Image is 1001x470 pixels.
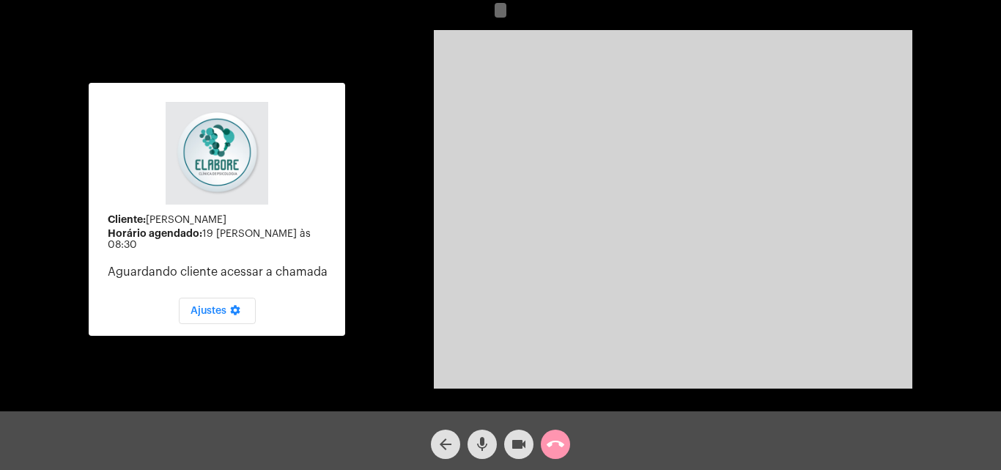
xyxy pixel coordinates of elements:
[179,298,256,324] button: Ajustes
[108,228,333,251] div: 19 [PERSON_NAME] às 08:30
[108,265,333,279] p: Aguardando cliente acessar a chamada
[166,102,268,205] img: 4c6856f8-84c7-1050-da6c-cc5081a5dbaf.jpg
[510,436,528,453] mat-icon: videocam
[191,306,244,316] span: Ajustes
[108,214,333,226] div: [PERSON_NAME]
[108,214,146,224] strong: Cliente:
[108,228,202,238] strong: Horário agendado:
[226,304,244,322] mat-icon: settings
[437,436,454,453] mat-icon: arrow_back
[547,436,564,453] mat-icon: call_end
[473,436,491,453] mat-icon: mic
